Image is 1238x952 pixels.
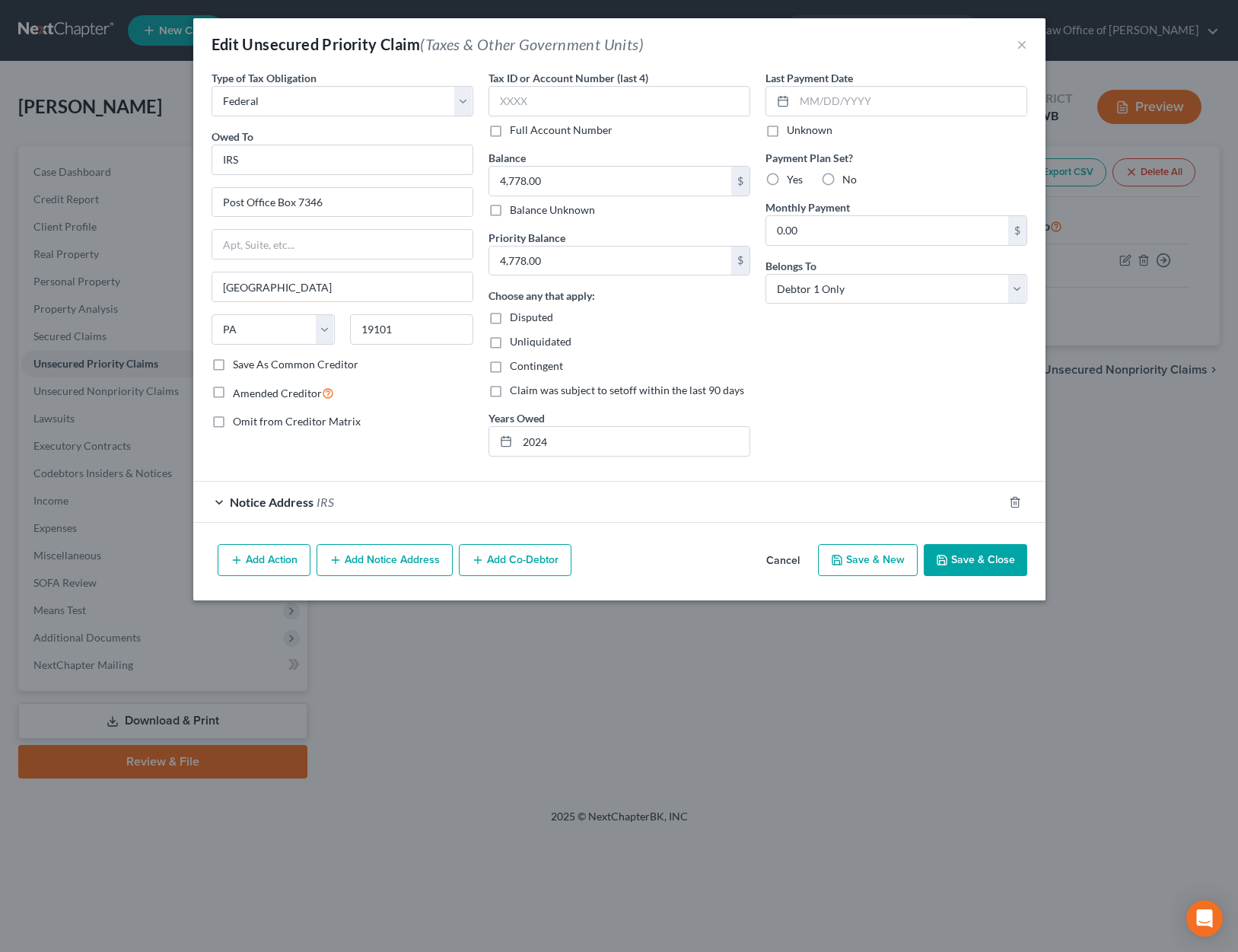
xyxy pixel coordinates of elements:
span: Yes [787,173,803,186]
span: Unliquidated [510,335,571,348]
span: Notice Address [230,495,313,509]
span: Owed To [212,130,253,143]
label: Priority Balance [489,230,565,246]
button: Add Co-Debtor [459,544,571,576]
div: Edit Unsecured Priority Claim [212,33,644,55]
label: Payment Plan Set? [765,150,1027,166]
label: Last Payment Date [765,70,853,86]
span: No [842,173,857,186]
div: Open Intercom Messenger [1186,900,1223,937]
label: Balance [489,150,526,166]
div: $ [1008,216,1026,245]
button: Add Notice Address [317,544,453,576]
span: Disputed [510,310,553,323]
span: Amended Creditor [233,387,322,400]
label: Choose any that apply: [489,288,595,304]
button: Add Action [218,544,310,576]
input: -- [517,427,749,456]
label: Unknown [787,123,832,138]
span: IRS [317,495,334,509]
span: Claim was subject to setoff within the last 90 days [510,384,744,396]
button: Save & New [818,544,918,576]
label: Monthly Payment [765,199,850,215]
button: Save & Close [924,544,1027,576]
span: Belongs To [765,259,816,272]
label: Full Account Number [510,123,613,138]
input: XXXX [489,86,750,116]
span: (Taxes & Other Government Units) [420,35,644,53]
span: Contingent [510,359,563,372]
div: $ [731,167,749,196]
label: Tax ID or Account Number (last 4) [489,70,648,86]
button: × [1017,35,1027,53]
button: Cancel [754,546,812,576]
input: Apt, Suite, etc... [212,230,473,259]
input: 0.00 [489,247,731,275]
input: Enter address... [212,188,473,217]
label: Save As Common Creditor [233,357,358,372]
span: Omit from Creditor Matrix [233,415,361,428]
input: 0.00 [489,167,731,196]
label: Years Owed [489,410,545,426]
label: Balance Unknown [510,202,595,218]
input: Search creditor by name... [212,145,473,175]
input: Enter zip... [350,314,473,345]
input: MM/DD/YYYY [794,87,1026,116]
span: Type of Tax Obligation [212,72,317,84]
input: Enter city... [212,272,473,301]
div: $ [731,247,749,275]
input: 0.00 [766,216,1008,245]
